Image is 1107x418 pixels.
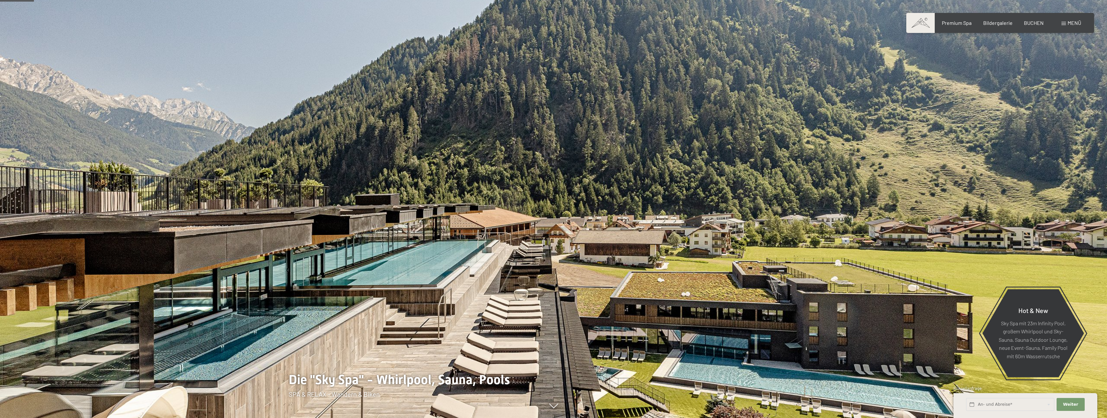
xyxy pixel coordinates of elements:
a: BUCHEN [1024,20,1044,26]
button: Weiter [1057,398,1084,411]
a: Bildergalerie [983,20,1013,26]
span: Schnellanfrage [953,386,982,391]
p: Sky Spa mit 23m Infinity Pool, großem Whirlpool und Sky-Sauna, Sauna Outdoor Lounge, neue Event-S... [998,319,1068,360]
span: Hot & New [1018,306,1048,314]
a: Hot & New Sky Spa mit 23m Infinity Pool, großem Whirlpool und Sky-Sauna, Sauna Outdoor Lounge, ne... [982,289,1084,378]
span: Menü [1068,20,1081,26]
span: Weiter [1063,402,1078,407]
a: Premium Spa [942,20,972,26]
